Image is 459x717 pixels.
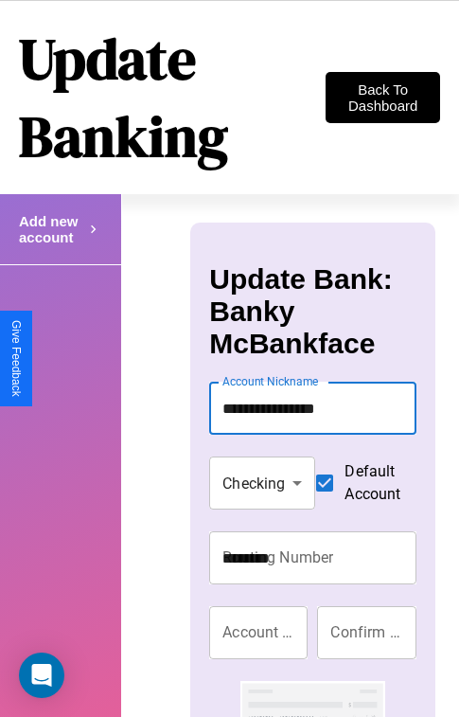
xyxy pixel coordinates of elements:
div: Open Intercom Messenger [19,653,64,698]
h1: Update Banking [19,20,326,175]
button: Back To Dashboard [326,72,440,123]
h4: Add new account [19,213,85,245]
span: Default Account [344,460,400,506]
label: Account Nickname [222,373,319,389]
div: Checking [209,457,315,510]
div: Give Feedback [9,320,23,397]
h3: Update Bank: Banky McBankface [209,263,415,360]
